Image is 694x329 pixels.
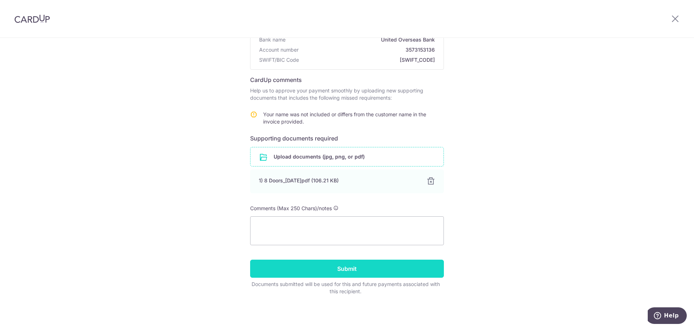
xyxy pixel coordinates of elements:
[250,134,444,143] h6: Supporting documents required
[250,87,444,101] p: Help us to approve your payment smoothly by uploading new supporting documents that includes the ...
[250,147,444,166] div: Upload documents (jpg, png, or pdf)
[263,111,426,125] span: Your name was not included or differs from the customer name in the invoice provided.
[14,14,50,23] img: CardUp
[250,205,332,211] span: Comments (Max 250 Chars)/notes
[259,46,299,53] span: Account number
[302,56,435,64] span: [SWIFT_CODE]
[250,260,444,278] input: Submit
[301,46,435,53] span: 3573153136
[259,36,286,43] span: Bank name
[250,75,444,84] h6: CardUp comments
[259,56,299,64] span: SWIFT/BIC Code
[259,177,418,184] div: 1) 8 Doors_[DATE]pdf (106.21 KB)
[648,307,687,325] iframe: Opens a widget where you can find more information
[250,281,441,295] div: Documents submitted will be used for this and future payments associated with this recipient.
[288,36,435,43] span: United Overseas Bank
